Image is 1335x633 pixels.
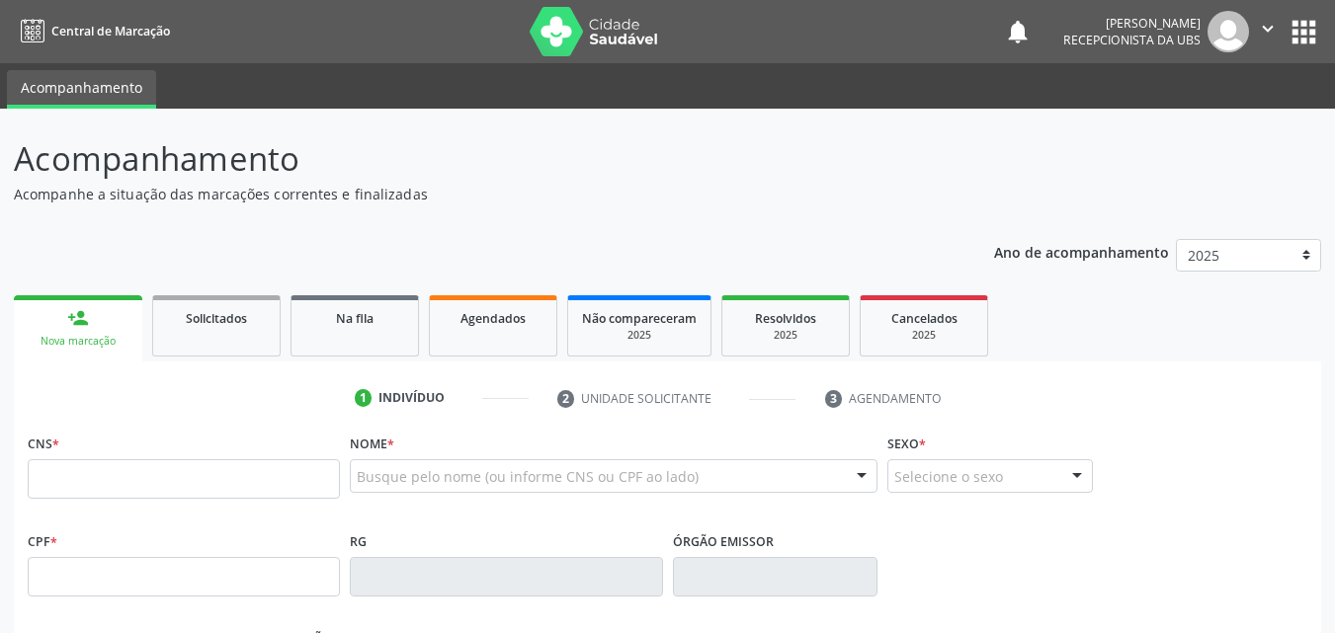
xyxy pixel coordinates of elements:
[28,526,57,557] label: CPF
[582,328,697,343] div: 2025
[28,429,59,459] label: CNS
[355,389,373,407] div: 1
[1063,32,1201,48] span: Recepcionista da UBS
[755,310,816,327] span: Resolvidos
[875,328,973,343] div: 2025
[67,307,89,329] div: person_add
[1004,18,1032,45] button: notifications
[994,239,1169,264] p: Ano de acompanhamento
[14,15,170,47] a: Central de Marcação
[378,389,445,407] div: Indivíduo
[894,466,1003,487] span: Selecione o sexo
[736,328,835,343] div: 2025
[51,23,170,40] span: Central de Marcação
[14,184,929,204] p: Acompanhe a situação das marcações correntes e finalizadas
[28,334,128,349] div: Nova marcação
[350,526,367,557] label: RG
[7,70,156,109] a: Acompanhamento
[350,429,394,459] label: Nome
[1208,11,1249,52] img: img
[887,429,926,459] label: Sexo
[460,310,526,327] span: Agendados
[1257,18,1279,40] i: 
[1063,15,1201,32] div: [PERSON_NAME]
[582,310,697,327] span: Não compareceram
[891,310,958,327] span: Cancelados
[357,466,699,487] span: Busque pelo nome (ou informe CNS ou CPF ao lado)
[336,310,374,327] span: Na fila
[14,134,929,184] p: Acompanhamento
[673,526,774,557] label: Órgão emissor
[186,310,247,327] span: Solicitados
[1249,11,1287,52] button: 
[1287,15,1321,49] button: apps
